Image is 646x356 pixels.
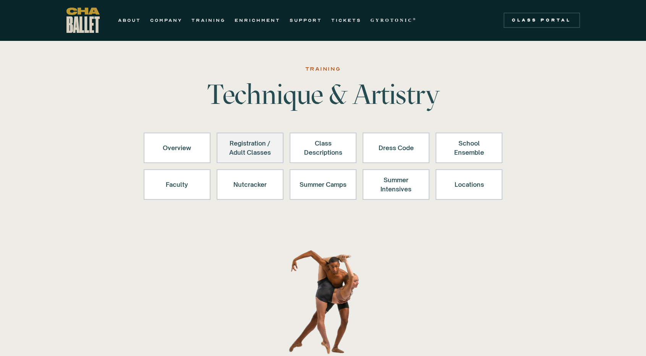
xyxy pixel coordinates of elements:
strong: GYROTONIC [371,18,413,23]
div: Summer Camps [300,175,346,194]
a: School Ensemble [436,133,502,163]
a: Locations [436,169,502,200]
div: Nutcracker [227,175,274,194]
div: Locations [445,175,492,194]
div: Faculty [154,175,201,194]
div: Overview [154,139,201,157]
a: ABOUT [118,16,141,25]
a: Registration /Adult Classes [217,133,283,163]
a: Class Descriptions [290,133,356,163]
a: Faculty [144,169,210,200]
div: Registration / Adult Classes [227,139,274,157]
h1: Technique & Artistry [204,81,442,108]
div: Dress Code [372,139,419,157]
div: Class Descriptions [300,139,346,157]
a: Summer Camps [290,169,356,200]
a: home [66,8,100,33]
a: ENRICHMENT [235,16,280,25]
div: Training [305,65,340,74]
div: Class Portal [508,17,575,23]
a: Nutcracker [217,169,283,200]
sup: ® [413,17,417,21]
div: Summer Intensives [372,175,419,194]
a: Class Portal [504,13,580,28]
a: Summer Intensives [363,169,429,200]
a: TICKETS [331,16,361,25]
a: Overview [144,133,210,163]
a: COMPANY [150,16,182,25]
div: School Ensemble [445,139,492,157]
a: GYROTONIC® [371,16,417,25]
a: SUPPORT [290,16,322,25]
a: Dress Code [363,133,429,163]
a: TRAINING [191,16,225,25]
